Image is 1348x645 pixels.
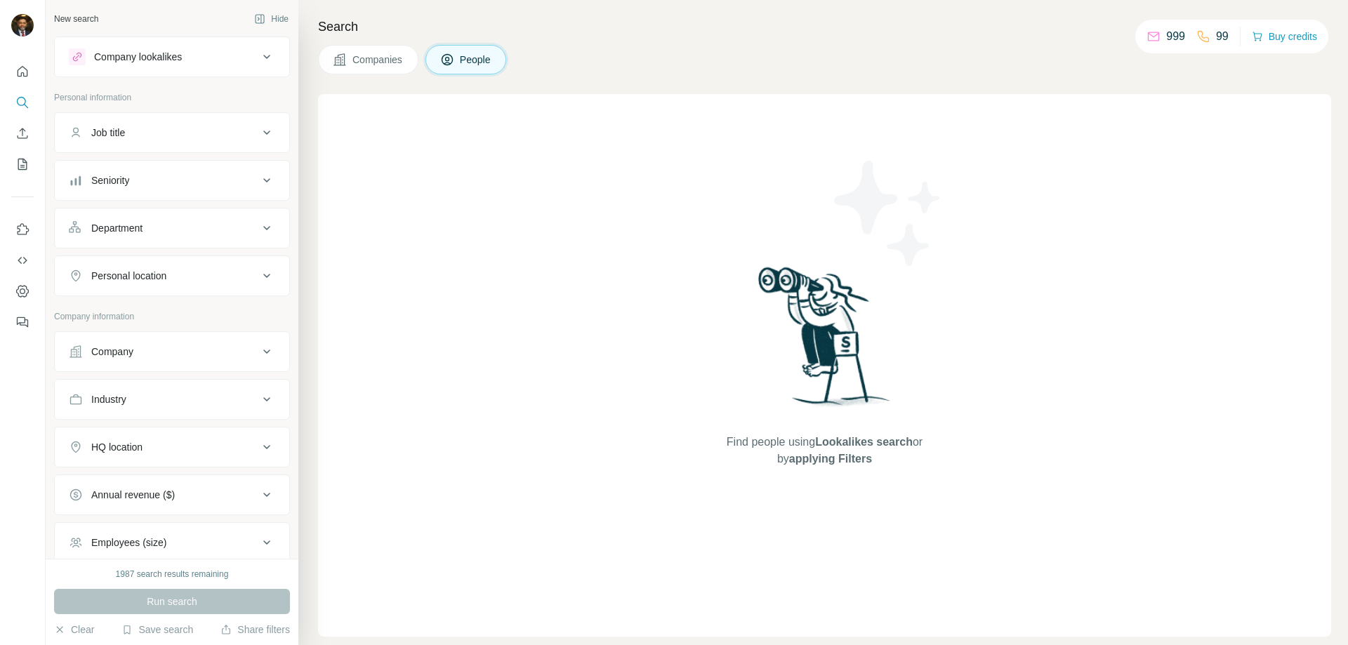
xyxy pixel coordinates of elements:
[94,50,182,64] div: Company lookalikes
[712,434,937,467] span: Find people using or by
[220,623,290,637] button: Share filters
[11,217,34,242] button: Use Surfe on LinkedIn
[55,478,289,512] button: Annual revenue ($)
[815,436,913,448] span: Lookalikes search
[55,526,289,559] button: Employees (size)
[1166,28,1185,45] p: 999
[91,440,143,454] div: HQ location
[55,259,289,293] button: Personal location
[55,40,289,74] button: Company lookalikes
[55,116,289,149] button: Job title
[55,164,289,197] button: Seniority
[318,17,1331,36] h4: Search
[91,488,175,502] div: Annual revenue ($)
[11,152,34,177] button: My lists
[54,623,94,637] button: Clear
[91,345,133,359] div: Company
[55,335,289,368] button: Company
[11,121,34,146] button: Enrich CSV
[752,263,898,420] img: Surfe Illustration - Woman searching with binoculars
[352,53,404,67] span: Companies
[1216,28,1229,45] p: 99
[11,59,34,84] button: Quick start
[11,279,34,304] button: Dashboard
[11,248,34,273] button: Use Surfe API
[91,221,143,235] div: Department
[91,269,166,283] div: Personal location
[55,383,289,416] button: Industry
[789,453,872,465] span: applying Filters
[91,126,125,140] div: Job title
[1252,27,1317,46] button: Buy credits
[11,310,34,335] button: Feedback
[91,536,166,550] div: Employees (size)
[121,623,193,637] button: Save search
[54,91,290,104] p: Personal information
[54,310,290,323] p: Company information
[91,392,126,406] div: Industry
[11,14,34,36] img: Avatar
[55,430,289,464] button: HQ location
[825,150,951,277] img: Surfe Illustration - Stars
[244,8,298,29] button: Hide
[460,53,492,67] span: People
[91,173,129,187] div: Seniority
[11,90,34,115] button: Search
[55,211,289,245] button: Department
[116,568,229,580] div: 1987 search results remaining
[54,13,98,25] div: New search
